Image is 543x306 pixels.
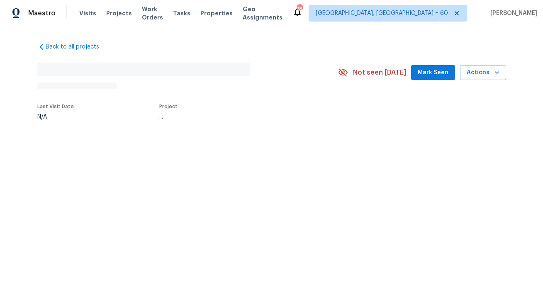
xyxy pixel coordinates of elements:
[487,9,537,17] span: [PERSON_NAME]
[418,68,448,78] span: Mark Seen
[159,114,319,120] div: ...
[243,5,282,22] span: Geo Assignments
[297,5,302,13] div: 782
[353,68,406,77] span: Not seen [DATE]
[79,9,96,17] span: Visits
[173,10,190,16] span: Tasks
[28,9,56,17] span: Maestro
[37,114,74,120] div: N/A
[411,65,455,80] button: Mark Seen
[316,9,448,17] span: [GEOGRAPHIC_DATA], [GEOGRAPHIC_DATA] + 60
[159,104,178,109] span: Project
[37,104,74,109] span: Last Visit Date
[200,9,233,17] span: Properties
[467,68,499,78] span: Actions
[106,9,132,17] span: Projects
[142,5,163,22] span: Work Orders
[37,43,117,51] a: Back to all projects
[460,65,506,80] button: Actions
